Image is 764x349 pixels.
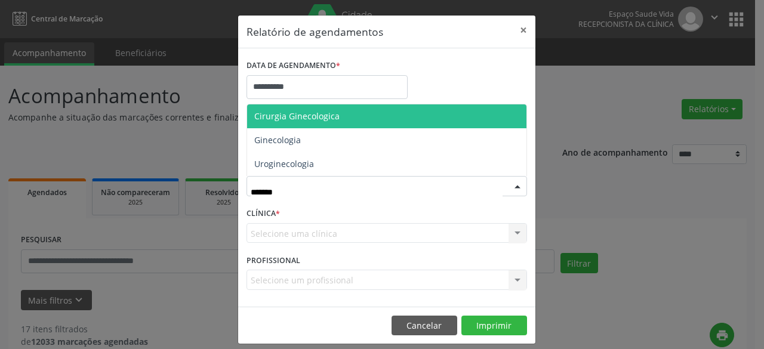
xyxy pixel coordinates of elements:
h5: Relatório de agendamentos [247,24,383,39]
button: Imprimir [461,316,527,336]
label: PROFISSIONAL [247,251,300,270]
label: CLÍNICA [247,205,280,223]
label: DATA DE AGENDAMENTO [247,57,340,75]
button: Close [512,16,535,45]
span: Uroginecologia [254,158,314,169]
button: Cancelar [392,316,457,336]
span: Ginecologia [254,134,301,146]
span: Cirurgia Ginecologica [254,110,340,122]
